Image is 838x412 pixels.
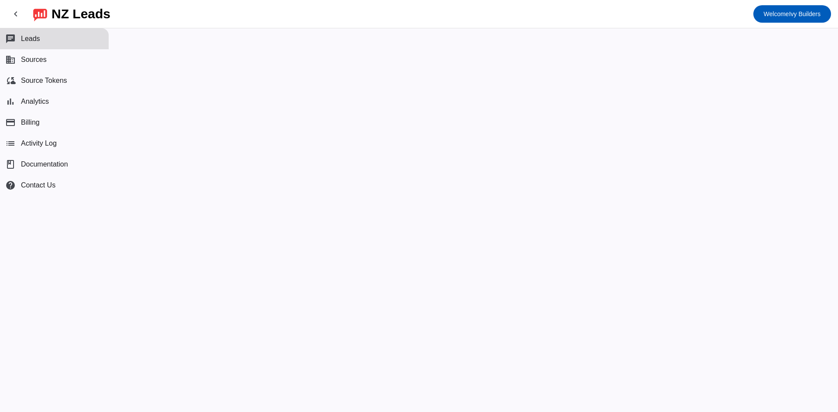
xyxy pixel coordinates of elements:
span: Analytics [21,98,49,106]
mat-icon: help [5,180,16,191]
span: Billing [21,119,40,126]
mat-icon: business [5,54,16,65]
button: WelcomeIvy Builders [753,5,831,23]
span: Ivy Builders [764,8,821,20]
mat-icon: payment [5,117,16,128]
span: Source Tokens [21,77,67,85]
img: logo [33,7,47,21]
span: Leads [21,35,40,43]
span: Contact Us [21,181,55,189]
mat-icon: bar_chart [5,96,16,107]
span: Activity Log [21,140,57,147]
mat-icon: cloud_sync [5,75,16,86]
span: Sources [21,56,47,64]
mat-icon: chat [5,34,16,44]
span: book [5,159,16,170]
div: NZ Leads [52,8,110,20]
span: Documentation [21,160,68,168]
mat-icon: chevron_left [10,9,21,19]
span: Welcome [764,10,789,17]
mat-icon: list [5,138,16,149]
